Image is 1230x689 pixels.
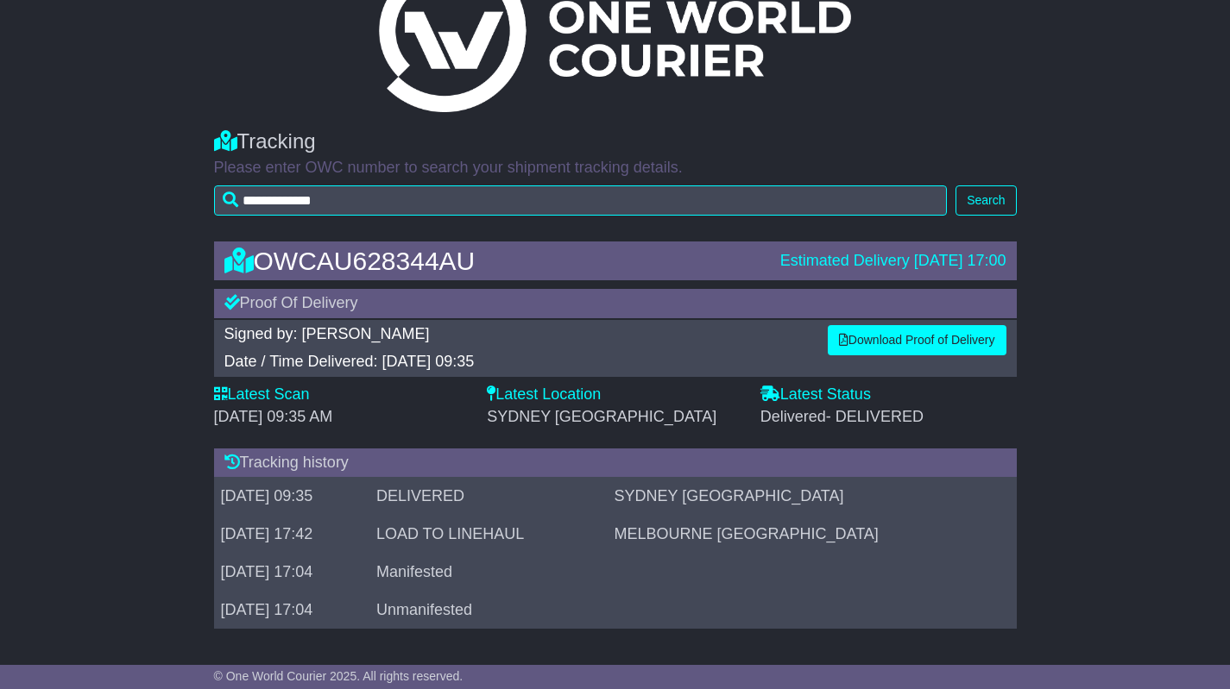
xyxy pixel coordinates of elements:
span: © One World Courier 2025. All rights reserved. [214,669,464,683]
td: [DATE] 17:04 [214,554,369,592]
div: OWCAU628344AU [216,247,772,275]
div: Proof Of Delivery [214,289,1017,318]
div: Date / Time Delivered: [DATE] 09:35 [224,353,811,372]
div: Signed by: [PERSON_NAME] [224,325,811,344]
td: [DATE] 09:35 [214,478,369,516]
div: Tracking [214,129,1017,154]
td: [DATE] 17:04 [214,592,369,629]
span: [DATE] 09:35 AM [214,408,333,425]
span: Delivered [760,408,924,425]
div: Estimated Delivery [DATE] 17:00 [780,252,1006,271]
td: Unmanifested [369,592,608,629]
td: Manifested [369,554,608,592]
button: Search [956,185,1016,216]
td: MELBOURNE [GEOGRAPHIC_DATA] [607,516,1016,554]
span: SYDNEY [GEOGRAPHIC_DATA] [487,408,716,425]
p: Please enter OWC number to search your shipment tracking details. [214,159,1017,178]
span: - DELIVERED [826,408,924,425]
td: DELIVERED [369,478,608,516]
label: Latest Status [760,385,871,404]
td: SYDNEY [GEOGRAPHIC_DATA] [607,478,1016,516]
a: Download Proof of Delivery [828,325,1006,355]
td: LOAD TO LINEHAUL [369,516,608,554]
label: Latest Scan [214,385,310,404]
div: Tracking history [214,448,1017,478]
td: [DATE] 17:42 [214,516,369,554]
label: Latest Location [487,385,601,404]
